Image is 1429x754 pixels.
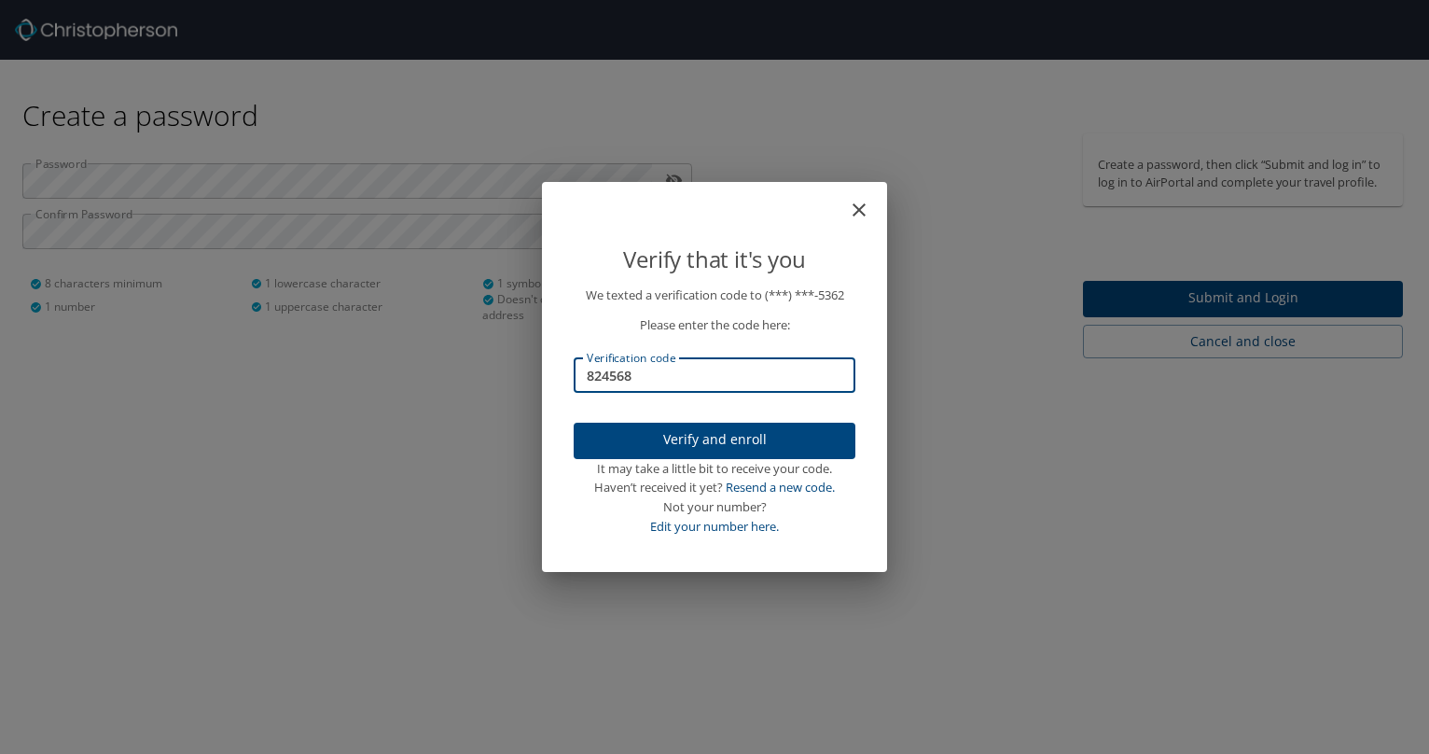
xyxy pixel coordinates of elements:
[574,497,855,517] div: Not your number?
[574,423,855,459] button: Verify and enroll
[574,242,855,277] p: Verify that it's you
[857,189,880,212] button: close
[574,315,855,335] p: Please enter the code here:
[574,459,855,479] div: It may take a little bit to receive your code.
[726,479,835,496] a: Resend a new code.
[574,286,855,305] p: We texted a verification code to (***) ***- 5362
[574,478,855,497] div: Haven’t received it yet?
[650,518,779,535] a: Edit your number here.
[589,428,840,452] span: Verify and enroll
